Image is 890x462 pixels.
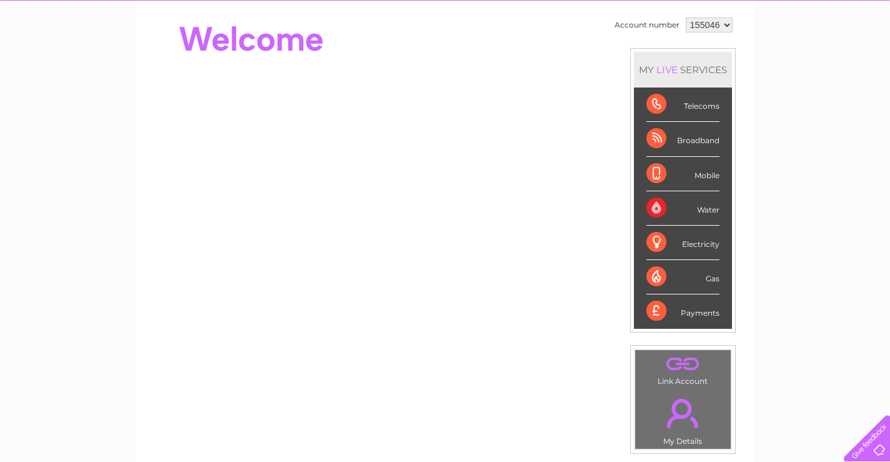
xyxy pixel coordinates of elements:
[701,53,729,63] a: Energy
[634,52,732,88] div: MY SERVICES
[670,53,694,63] a: Water
[638,353,728,375] a: .
[635,388,731,449] td: My Details
[31,33,95,71] img: logo.png
[655,6,741,22] a: 0333 014 3131
[646,122,719,156] div: Broadband
[151,7,741,61] div: Clear Business is a trading name of Verastar Limited (registered in [GEOGRAPHIC_DATA] No. 3667643...
[646,294,719,328] div: Payments
[646,157,719,191] div: Mobile
[646,88,719,122] div: Telecoms
[646,260,719,294] div: Gas
[849,53,879,63] a: Log out
[646,191,719,226] div: Water
[781,53,799,63] a: Blog
[611,14,683,36] td: Account number
[736,53,774,63] a: Telecoms
[646,226,719,260] div: Electricity
[635,349,731,389] td: Link Account
[654,64,680,76] div: LIVE
[807,53,838,63] a: Contact
[638,391,728,435] a: .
